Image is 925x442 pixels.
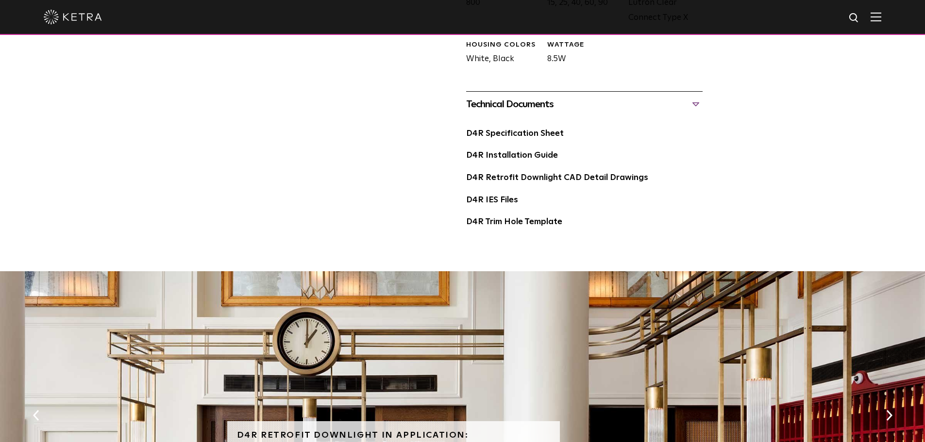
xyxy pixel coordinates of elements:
[884,409,894,422] button: Next
[466,196,518,204] a: D4R IES Files
[466,174,648,182] a: D4R Retrofit Downlight CAD Detail Drawings
[237,431,551,440] h6: D4R Retrofit Downlight in Application:
[466,218,562,226] a: D4R Trim Hole Template
[547,40,621,50] div: WATTAGE
[466,97,703,112] div: Technical Documents
[459,40,540,67] div: White, Black
[466,40,540,50] div: HOUSING COLORS
[31,409,41,422] button: Previous
[871,12,881,21] img: Hamburger%20Nav.svg
[848,12,860,24] img: search icon
[44,10,102,24] img: ketra-logo-2019-white
[466,130,564,138] a: D4R Specification Sheet
[466,151,558,160] a: D4R Installation Guide
[540,40,621,67] div: 8.5W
